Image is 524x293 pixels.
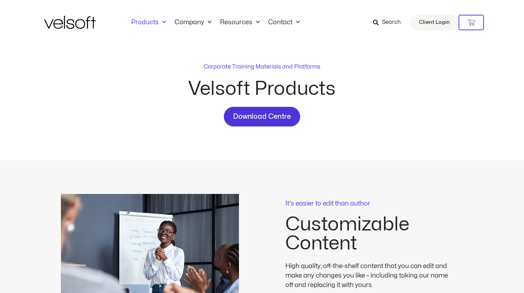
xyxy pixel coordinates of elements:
[373,17,406,28] a: Search
[204,63,320,71] p: Corporate Training Materials and Platforms
[127,19,304,26] nav: Menu
[44,16,96,29] img: Velsoft Training Materials
[224,107,300,126] a: Download Centre
[410,14,459,31] a: Client Login
[285,261,454,290] div: High quality, off-the-shelf content that you can edit and make any changes you like – including t...
[233,111,291,122] span: Download Centre
[285,201,463,207] p: It's easier to edit than author
[216,19,264,26] a: ResourcesMenu Toggle
[285,215,463,253] h2: Customizable Content
[170,19,216,26] a: CompanyMenu Toggle
[382,18,401,27] span: Search
[135,79,389,98] h2: Velsoft Products
[127,19,170,26] a: ProductsMenu Toggle
[264,19,304,26] a: ContactMenu Toggle
[419,18,450,27] span: Client Login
